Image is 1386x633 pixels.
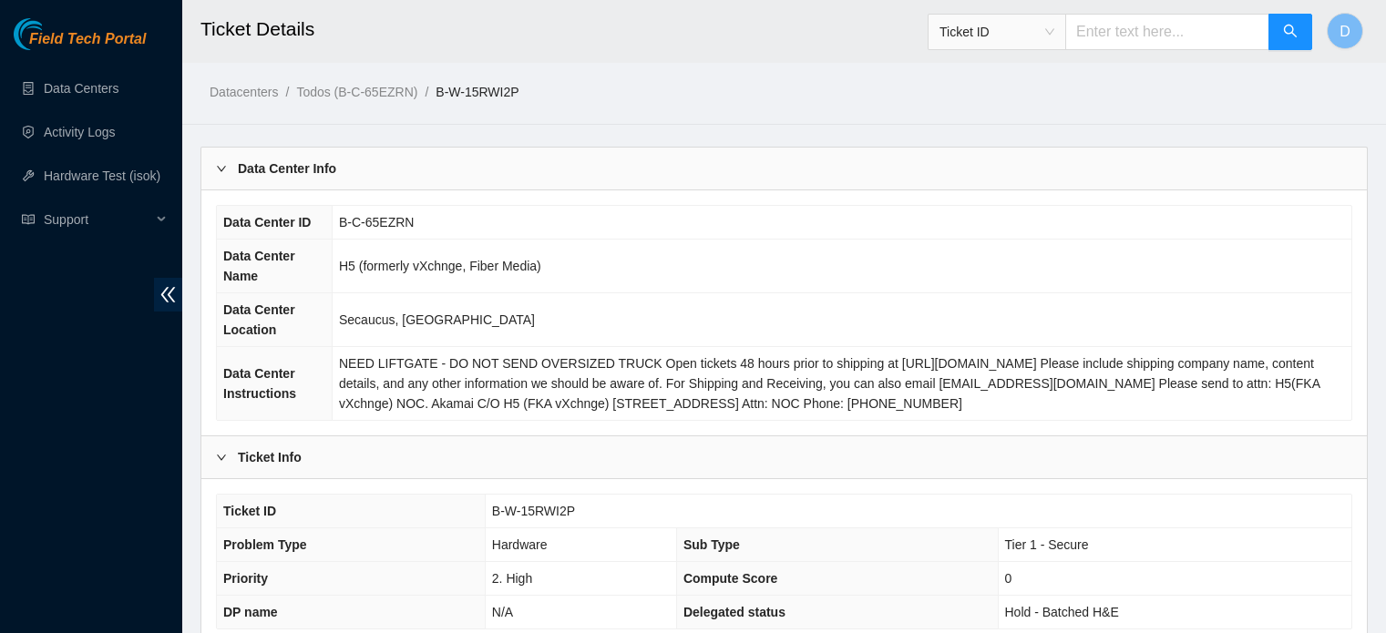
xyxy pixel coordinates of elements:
[223,249,295,283] span: Data Center Name
[1005,537,1089,552] span: Tier 1 - Secure
[1283,24,1298,41] span: search
[425,85,428,99] span: /
[1065,14,1269,50] input: Enter text here...
[492,504,575,518] span: B-W-15RWI2P
[210,85,278,99] a: Datacenters
[223,366,296,401] span: Data Center Instructions
[223,537,307,552] span: Problem Type
[201,148,1367,189] div: Data Center Info
[1005,571,1012,586] span: 0
[216,163,227,174] span: right
[44,168,160,183] a: Hardware Test (isok)
[14,33,146,56] a: Akamai TechnologiesField Tech Portal
[154,278,182,311] span: double-left
[223,302,295,337] span: Data Center Location
[238,447,302,467] b: Ticket Info
[1327,13,1363,49] button: D
[223,504,276,518] span: Ticket ID
[492,537,548,552] span: Hardware
[436,85,518,99] a: B-W-15RWI2P
[201,436,1367,478] div: Ticket Info
[44,81,118,96] a: Data Centers
[339,259,541,273] span: H5 (formerly vXchnge, Fiber Media)
[683,571,777,586] span: Compute Score
[683,537,740,552] span: Sub Type
[238,158,336,179] b: Data Center Info
[683,605,785,619] span: Delegated status
[285,85,289,99] span: /
[1268,14,1312,50] button: search
[29,31,146,48] span: Field Tech Portal
[1005,605,1119,619] span: Hold - Batched H&E
[339,215,414,230] span: B-C-65EZRN
[1340,20,1350,43] span: D
[44,125,116,139] a: Activity Logs
[296,85,417,99] a: Todos (B-C-65EZRN)
[44,201,151,238] span: Support
[339,356,1319,411] span: NEED LIFTGATE - DO NOT SEND OVERSIZED TRUCK Open tickets 48 hours prior to shipping at [URL][DOMA...
[492,571,532,586] span: 2. High
[14,18,92,50] img: Akamai Technologies
[939,18,1054,46] span: Ticket ID
[22,213,35,226] span: read
[339,312,535,327] span: Secaucus, [GEOGRAPHIC_DATA]
[492,605,513,619] span: N/A
[223,571,268,586] span: Priority
[216,452,227,463] span: right
[223,605,278,619] span: DP name
[223,215,311,230] span: Data Center ID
